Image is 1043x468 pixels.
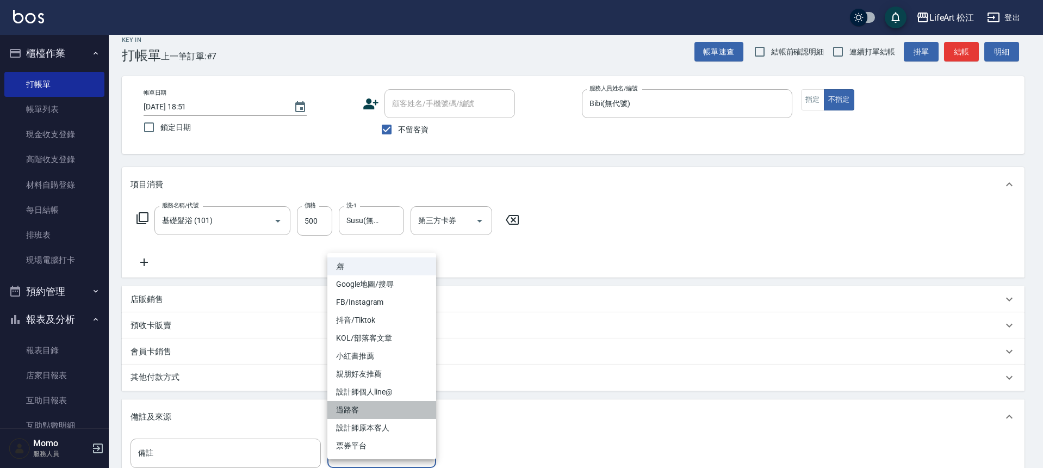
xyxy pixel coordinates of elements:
li: 親朋好友推薦 [327,365,436,383]
em: 無 [336,261,344,272]
li: 設計師個人line@ [327,383,436,401]
li: 小紅書推薦 [327,347,436,365]
li: 過路客 [327,401,436,419]
li: FB/Instagram [327,293,436,311]
li: 設計師原本客人 [327,419,436,437]
li: Google地圖/搜尋 [327,275,436,293]
li: 票券平台 [327,437,436,455]
li: 抖音/Tiktok [327,311,436,329]
li: KOL/部落客文章 [327,329,436,347]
